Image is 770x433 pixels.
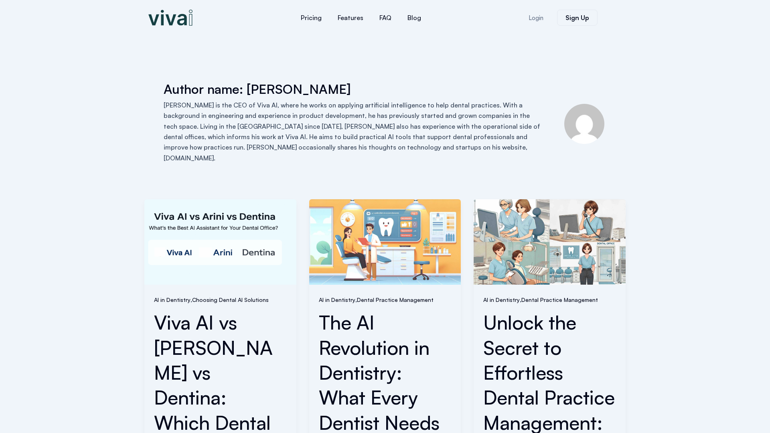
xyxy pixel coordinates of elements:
img: Viva AI vs Arini vs Dentina [144,199,296,285]
a: Choosing Dental AI Solutions [192,296,269,303]
a: AI in Dentistry [483,296,520,303]
span: , [154,294,287,305]
a: Sign Up [557,10,598,26]
a: AI in Dentistry [319,296,355,303]
a: Login [519,10,553,26]
span: , [483,294,616,305]
a: Dental Practice Management [357,296,434,303]
a: Read: Unlock the Secret to Effortless Dental Practice Management: Discover How Dental AI Receptio... [474,237,626,245]
a: Blog [399,8,429,27]
span: Login [529,15,543,21]
a: AI in Dentistry [154,296,190,303]
a: Features [330,8,371,27]
a: FAQ [371,8,399,27]
a: Read: The AI Revolution in Dentistry: What Every Dentist Needs to Know Now! [309,237,461,245]
span: Sign Up [565,14,589,21]
a: Dental Practice Management [521,296,598,303]
span: , [319,294,452,305]
p: [PERSON_NAME] is the CEO of Viva AI, where he works on applying artificial intelligence to help d... [164,100,542,163]
nav: Menu [245,8,477,27]
a: Read: Viva AI vs Arini vs Dentina: Which Dental AI Assistant Is Right for Your Office? [144,237,296,245]
h1: Author name: [PERSON_NAME] [164,80,542,98]
a: Pricing [293,8,330,27]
